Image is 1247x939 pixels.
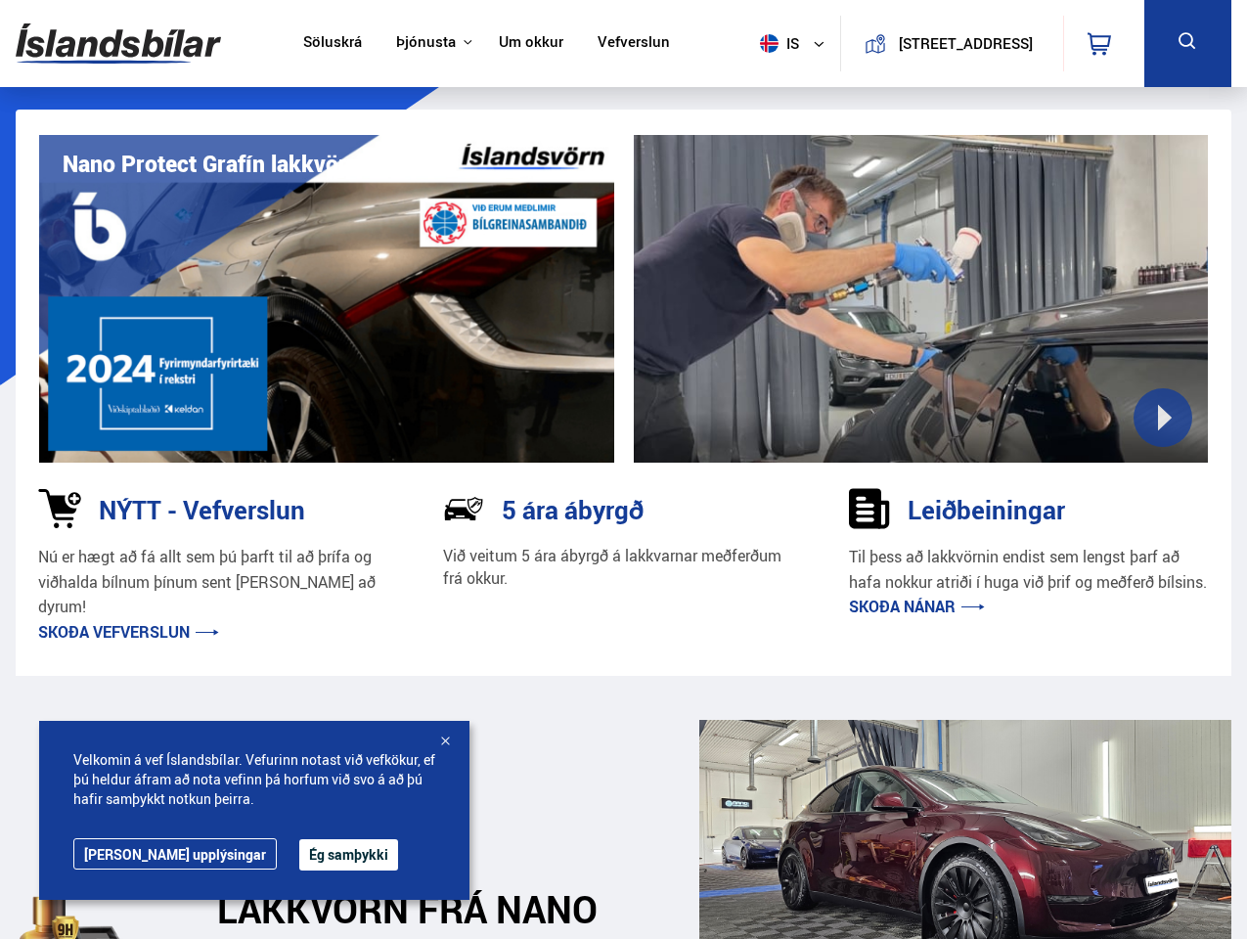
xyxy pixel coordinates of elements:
p: Til þess að lakkvörnin endist sem lengst þarf að hafa nokkur atriði í huga við þrif og meðferð bí... [849,545,1209,595]
img: vI42ee_Copy_of_H.png [39,135,614,463]
img: NP-R9RrMhXQFCiaa.svg [443,488,484,529]
span: Velkomin á vef Íslandsbílar. Vefurinn notast við vefkökur, ef þú heldur áfram að nota vefinn þá h... [73,750,435,809]
a: Skoða vefverslun [38,621,219,643]
img: 1kVRZhkadjUD8HsE.svg [38,488,81,529]
button: is [752,15,840,72]
img: G0Ugv5HjCgRt.svg [16,12,221,75]
a: [PERSON_NAME] upplýsingar [73,838,277,870]
a: Vefverslun [598,33,670,54]
a: Söluskrá [303,33,362,54]
p: Nú er hægt að fá allt sem þú þarft til að þrífa og viðhalda bílnum þínum sent [PERSON_NAME] að dy... [38,545,398,620]
img: svg+xml;base64,PHN2ZyB4bWxucz0iaHR0cDovL3d3dy53My5vcmcvMjAwMC9zdmciIHdpZHRoPSI1MTIiIGhlaWdodD0iNT... [760,34,779,53]
span: is [752,34,801,53]
button: [STREET_ADDRESS] [894,35,1038,52]
h3: 5 ára ábyrgð [502,495,644,524]
p: Við veitum 5 ára ábyrgð á lakkvarnar meðferðum frá okkur. [443,545,803,590]
h3: Leiðbeiningar [908,495,1065,524]
img: sDldwouBCQTERH5k.svg [849,488,890,529]
button: Ég samþykki [299,839,398,871]
h3: NÝTT - Vefverslun [99,495,305,524]
a: Um okkur [499,33,563,54]
h1: Nano Protect Grafín lakkvörn [63,151,360,177]
a: Skoða nánar [849,596,985,617]
button: Þjónusta [396,33,456,52]
a: [STREET_ADDRESS] [852,16,1051,71]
